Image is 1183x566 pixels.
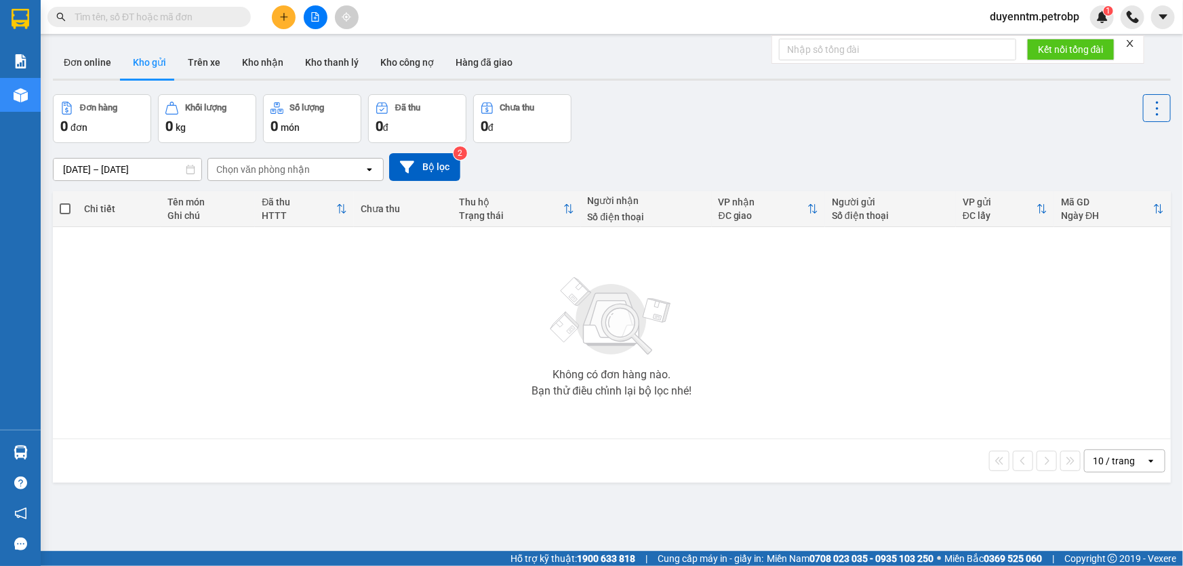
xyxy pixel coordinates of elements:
span: 0 [481,118,488,134]
span: | [645,551,647,566]
button: plus [272,5,296,29]
input: Select a date range. [54,159,201,180]
img: phone-icon [1127,11,1139,23]
th: Toggle SortBy [1054,191,1170,227]
div: Chi tiết [84,203,154,214]
span: 0 [165,118,173,134]
div: Mã GD [1061,197,1152,207]
div: Chọn văn phòng nhận [216,163,310,176]
img: logo-vxr [12,9,29,29]
div: Số lượng [290,103,325,113]
span: Miền Bắc [944,551,1042,566]
button: Chưa thu0đ [473,94,572,143]
span: copyright [1108,554,1117,563]
svg: open [364,164,375,175]
button: Kho gửi [122,46,177,79]
div: VP nhận [719,197,807,207]
div: Người nhận [588,195,705,206]
span: Kết nối tổng đài [1038,42,1104,57]
span: close [1125,39,1135,48]
strong: 1900 633 818 [577,553,635,564]
img: warehouse-icon [14,88,28,102]
div: Ghi chú [167,210,249,221]
strong: 0369 525 060 [984,553,1042,564]
span: Cung cấp máy in - giấy in: [658,551,763,566]
div: Ngày ĐH [1061,210,1152,221]
span: đ [383,122,388,133]
button: Đã thu0đ [368,94,466,143]
div: Thu hộ [459,197,563,207]
span: | [1052,551,1054,566]
div: Không có đơn hàng nào. [553,369,670,380]
div: Đơn hàng [80,103,117,113]
span: Hỗ trợ kỹ thuật: [510,551,635,566]
strong: 0708 023 035 - 0935 103 250 [809,553,934,564]
span: đ [488,122,494,133]
button: Bộ lọc [389,153,460,181]
div: ĐC giao [719,210,807,221]
div: Tên món [167,197,249,207]
span: 0 [376,118,383,134]
th: Toggle SortBy [255,191,353,227]
div: Bạn thử điều chỉnh lại bộ lọc nhé! [532,386,691,397]
span: ⚪️ [937,556,941,561]
span: 0 [60,118,68,134]
div: Chưa thu [500,103,535,113]
button: Số lượng0món [263,94,361,143]
button: Kho công nợ [369,46,445,79]
span: file-add [310,12,320,22]
div: VP gửi [963,197,1037,207]
span: Miền Nam [767,551,934,566]
span: món [281,122,300,133]
button: Đơn online [53,46,122,79]
span: caret-down [1157,11,1169,23]
sup: 1 [1104,6,1113,16]
img: warehouse-icon [14,445,28,460]
span: search [56,12,66,22]
button: Trên xe [177,46,231,79]
span: notification [14,507,27,520]
th: Toggle SortBy [452,191,581,227]
svg: open [1146,456,1157,466]
button: Kho nhận [231,46,294,79]
button: Hàng đã giao [445,46,523,79]
input: Tìm tên, số ĐT hoặc mã đơn [75,9,235,24]
div: Đã thu [262,197,336,207]
th: Toggle SortBy [956,191,1054,227]
div: 10 / trang [1093,454,1135,468]
div: ĐC lấy [963,210,1037,221]
div: Số điện thoại [832,210,949,221]
button: caret-down [1151,5,1175,29]
span: đơn [71,122,87,133]
div: HTTT [262,210,336,221]
span: message [14,538,27,550]
button: Khối lượng0kg [158,94,256,143]
span: aim [342,12,351,22]
input: Nhập số tổng đài [779,39,1016,60]
div: Người gửi [832,197,949,207]
sup: 2 [454,146,467,160]
span: kg [176,122,186,133]
span: plus [279,12,289,22]
img: solution-icon [14,54,28,68]
span: question-circle [14,477,27,489]
button: Kết nối tổng đài [1027,39,1115,60]
div: Khối lượng [185,103,226,113]
button: Kho thanh lý [294,46,369,79]
th: Toggle SortBy [712,191,825,227]
div: Đã thu [395,103,420,113]
button: aim [335,5,359,29]
div: Trạng thái [459,210,563,221]
button: file-add [304,5,327,29]
span: 0 [270,118,278,134]
img: svg+xml;base64,PHN2ZyBjbGFzcz0ibGlzdC1wbHVnX19zdmciIHhtbG5zPSJodHRwOi8vd3d3LnczLm9yZy8yMDAwL3N2Zy... [544,269,679,364]
div: Chưa thu [361,203,445,214]
span: duyenntm.petrobp [979,8,1090,25]
span: 1 [1106,6,1110,16]
img: icon-new-feature [1096,11,1108,23]
button: Đơn hàng0đơn [53,94,151,143]
div: Số điện thoại [588,211,705,222]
